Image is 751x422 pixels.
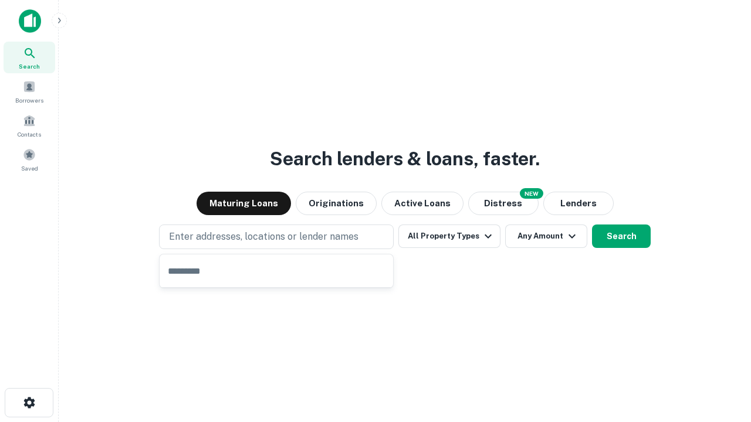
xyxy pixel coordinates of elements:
div: NEW [520,188,543,199]
span: Search [19,62,40,71]
a: Borrowers [4,76,55,107]
button: Maturing Loans [197,192,291,215]
span: Borrowers [15,96,43,105]
span: Saved [21,164,38,173]
button: Any Amount [505,224,587,248]
button: Originations [296,192,377,215]
img: capitalize-icon.png [19,9,41,33]
p: Enter addresses, locations or lender names [169,230,358,244]
button: Search [592,224,651,248]
a: Search [4,42,55,73]
span: Contacts [18,130,41,139]
button: Enter addresses, locations or lender names [159,224,394,249]
button: Active Loans [381,192,464,215]
a: Contacts [4,110,55,141]
button: All Property Types [398,224,500,248]
button: Lenders [543,192,614,215]
a: Saved [4,144,55,175]
button: Search distressed loans with lien and other non-mortgage details. [468,192,539,215]
h3: Search lenders & loans, faster. [270,145,540,173]
iframe: Chat Widget [692,328,751,384]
